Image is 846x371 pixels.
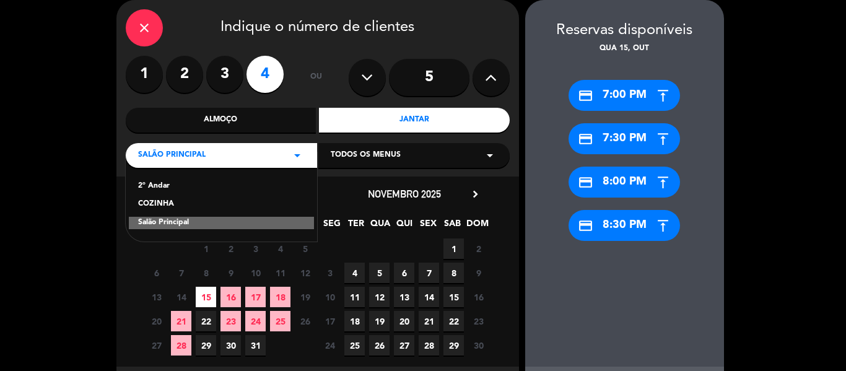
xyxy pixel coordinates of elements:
[320,287,340,307] span: 10
[245,287,266,307] span: 17
[245,238,266,259] span: 3
[394,311,414,331] span: 20
[344,263,365,283] span: 4
[220,311,241,331] span: 23
[245,335,266,356] span: 31
[320,335,340,356] span: 24
[369,287,390,307] span: 12
[196,311,216,331] span: 22
[321,216,342,237] span: SEG
[344,287,365,307] span: 11
[126,108,316,133] div: Almoço
[569,123,680,154] div: 7:30 PM
[469,188,482,201] i: chevron_right
[443,263,464,283] span: 8
[418,216,438,237] span: SEX
[331,149,401,162] span: Todos os menus
[146,335,167,356] span: 27
[578,131,593,147] i: credit_card
[295,287,315,307] span: 19
[569,80,680,111] div: 7:00 PM
[171,335,191,356] span: 28
[569,210,680,241] div: 8:30 PM
[468,238,489,259] span: 2
[320,263,340,283] span: 3
[482,148,497,163] i: arrow_drop_down
[468,311,489,331] span: 23
[443,287,464,307] span: 15
[166,56,203,93] label: 2
[129,217,314,229] div: Salão Principal
[344,335,365,356] span: 25
[525,43,724,55] div: Qua 15, out
[319,108,510,133] div: Jantar
[206,56,243,93] label: 3
[138,198,305,211] div: COZINHA
[290,148,305,163] i: arrow_drop_down
[394,263,414,283] span: 6
[443,335,464,356] span: 29
[578,175,593,190] i: credit_card
[394,287,414,307] span: 13
[196,263,216,283] span: 8
[270,263,290,283] span: 11
[196,287,216,307] span: 15
[245,311,266,331] span: 24
[171,287,191,307] span: 14
[196,238,216,259] span: 1
[196,335,216,356] span: 29
[369,263,390,283] span: 5
[296,56,336,99] div: ou
[525,19,724,43] div: Reservas disponíveis
[344,311,365,331] span: 18
[220,238,241,259] span: 2
[245,263,266,283] span: 10
[171,311,191,331] span: 21
[419,287,439,307] span: 14
[220,263,241,283] span: 9
[419,263,439,283] span: 7
[468,335,489,356] span: 30
[126,9,510,46] div: Indique o número de clientes
[171,263,191,283] span: 7
[419,335,439,356] span: 28
[138,180,305,193] div: 2º Andar
[146,263,167,283] span: 6
[578,218,593,234] i: credit_card
[369,335,390,356] span: 26
[295,238,315,259] span: 5
[346,216,366,237] span: TER
[369,311,390,331] span: 19
[137,20,152,35] i: close
[270,287,290,307] span: 18
[370,216,390,237] span: QUA
[569,167,680,198] div: 8:00 PM
[468,287,489,307] span: 16
[270,311,290,331] span: 25
[394,216,414,237] span: QUI
[126,56,163,93] label: 1
[443,238,464,259] span: 1
[220,287,241,307] span: 16
[419,311,439,331] span: 21
[146,311,167,331] span: 20
[146,287,167,307] span: 13
[295,311,315,331] span: 26
[578,88,593,103] i: credit_card
[220,335,241,356] span: 30
[466,216,487,237] span: DOM
[320,311,340,331] span: 17
[368,188,441,200] span: novembro 2025
[295,263,315,283] span: 12
[443,311,464,331] span: 22
[442,216,463,237] span: SAB
[246,56,284,93] label: 4
[394,335,414,356] span: 27
[270,238,290,259] span: 4
[138,149,206,162] span: Salão Principal
[468,263,489,283] span: 9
